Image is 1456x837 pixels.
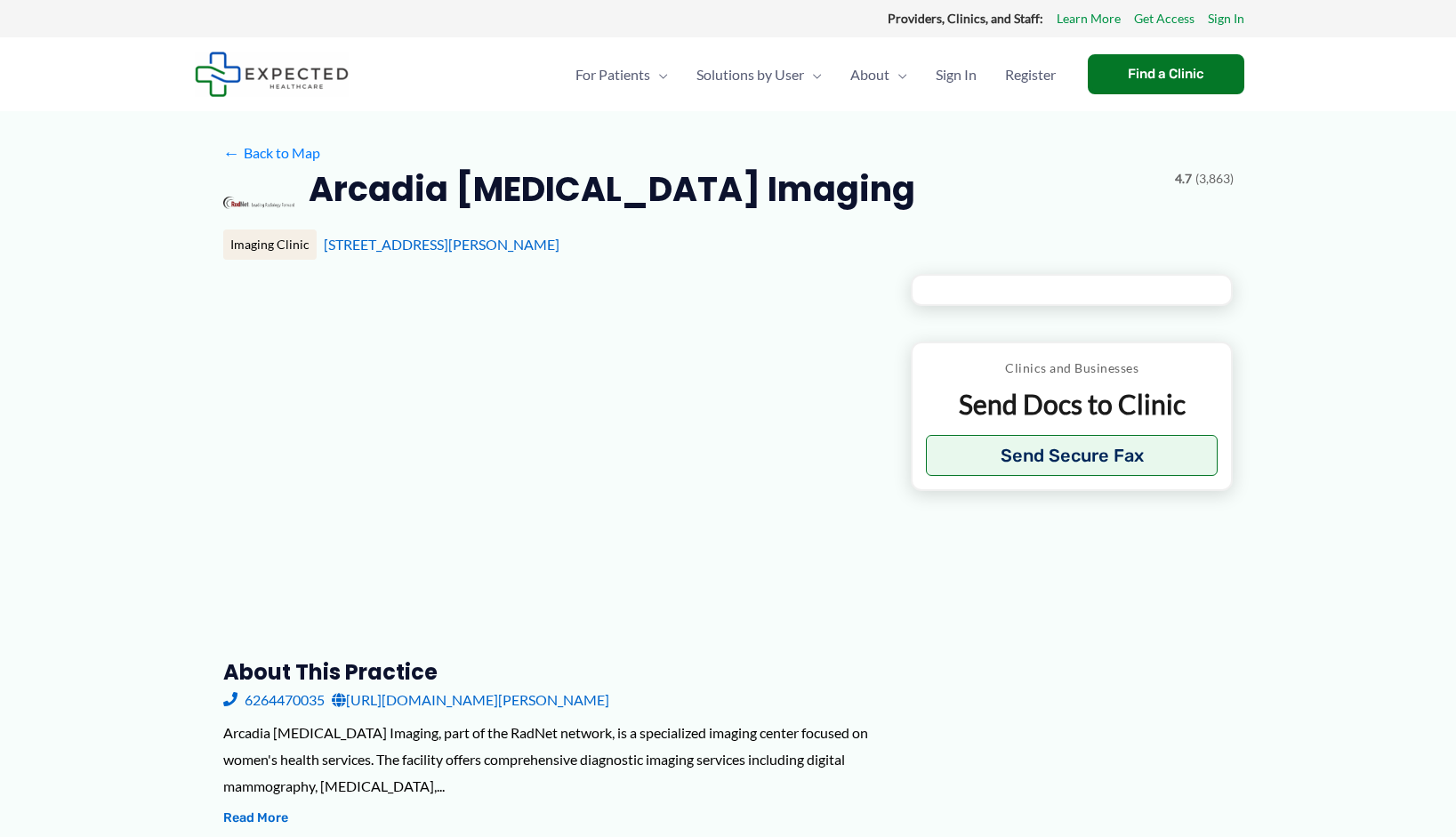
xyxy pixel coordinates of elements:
[561,44,682,106] a: For PatientsMenu Toggle
[223,720,882,799] div: Arcadia [MEDICAL_DATA] Imaging, part of the RadNet network, is a specialized imaging center focus...
[888,11,1043,26] strong: Providers, Clinics, and Staff:
[1005,44,1056,106] span: Register
[991,44,1070,106] a: Register
[223,658,882,686] h3: About this practice
[1134,7,1195,30] a: Get Access
[575,44,650,106] span: For Patients
[195,52,349,97] img: Expected Healthcare Logo - side, dark font, small
[936,44,977,106] span: Sign In
[309,167,915,211] h2: Arcadia [MEDICAL_DATA] Imaging
[223,140,320,166] a: ←Back to Map
[1088,54,1244,94] a: Find a Clinic
[1057,7,1121,30] a: Learn More
[650,44,668,106] span: Menu Toggle
[1195,167,1234,190] span: (3,863)
[223,808,288,829] button: Read More
[696,44,804,106] span: Solutions by User
[332,687,609,713] a: [URL][DOMAIN_NAME][PERSON_NAME]
[561,44,1070,106] nav: Primary Site Navigation
[223,687,325,713] a: 6264470035
[1208,7,1244,30] a: Sign In
[926,357,1219,380] p: Clinics and Businesses
[926,435,1219,476] button: Send Secure Fax
[223,144,240,161] span: ←
[926,387,1219,422] p: Send Docs to Clinic
[889,44,907,106] span: Menu Toggle
[682,44,836,106] a: Solutions by UserMenu Toggle
[804,44,822,106] span: Menu Toggle
[850,44,889,106] span: About
[223,229,317,260] div: Imaging Clinic
[1175,167,1192,190] span: 4.7
[324,236,559,253] a: [STREET_ADDRESS][PERSON_NAME]
[836,44,921,106] a: AboutMenu Toggle
[921,44,991,106] a: Sign In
